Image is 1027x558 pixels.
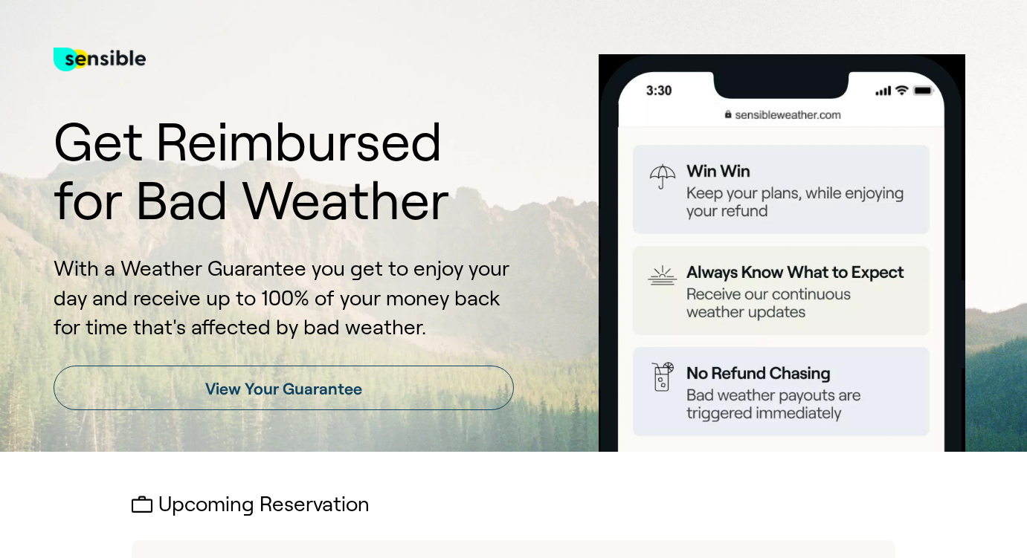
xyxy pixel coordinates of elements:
img: test for bg [54,30,146,89]
h2: Upcoming Reservation [132,493,895,516]
a: View Your Guarantee [54,366,514,410]
h1: Get Reimbursed for Bad Weather [54,113,514,230]
p: With a Weather Guarantee you get to enjoy your day and receive up to 100% of your money back for ... [54,254,514,342]
img: Product box [590,54,973,452]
